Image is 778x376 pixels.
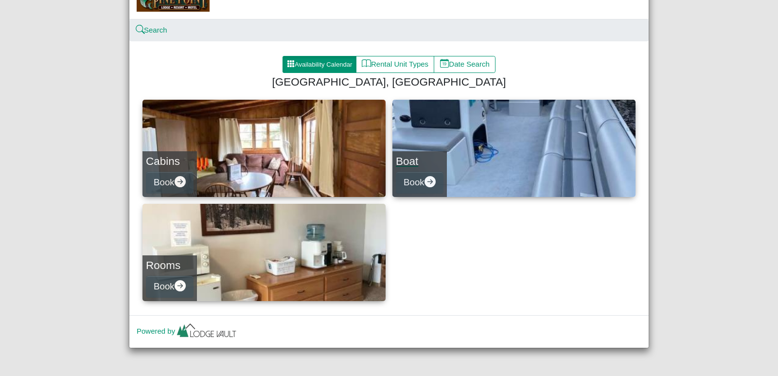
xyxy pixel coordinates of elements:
[396,172,443,194] button: Bookarrow right circle fill
[175,176,186,187] svg: arrow right circle fill
[283,56,356,73] button: grid3x3 gap fillAvailability Calendar
[287,60,295,68] svg: grid3x3 gap fill
[137,26,144,34] svg: search
[440,59,449,68] svg: calendar date
[146,276,194,298] button: Bookarrow right circle fill
[137,26,167,34] a: searchSearch
[356,56,434,73] button: bookRental Unit Types
[362,59,371,68] svg: book
[424,176,436,187] svg: arrow right circle fill
[137,327,238,335] a: Powered by
[146,75,632,89] h4: [GEOGRAPHIC_DATA], [GEOGRAPHIC_DATA]
[146,155,194,168] h4: Cabins
[146,172,194,194] button: Bookarrow right circle fill
[146,259,194,272] h4: Rooms
[396,155,443,168] h4: Boat
[175,280,186,291] svg: arrow right circle fill
[434,56,495,73] button: calendar dateDate Search
[175,321,238,342] img: lv-small.ca335149.png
